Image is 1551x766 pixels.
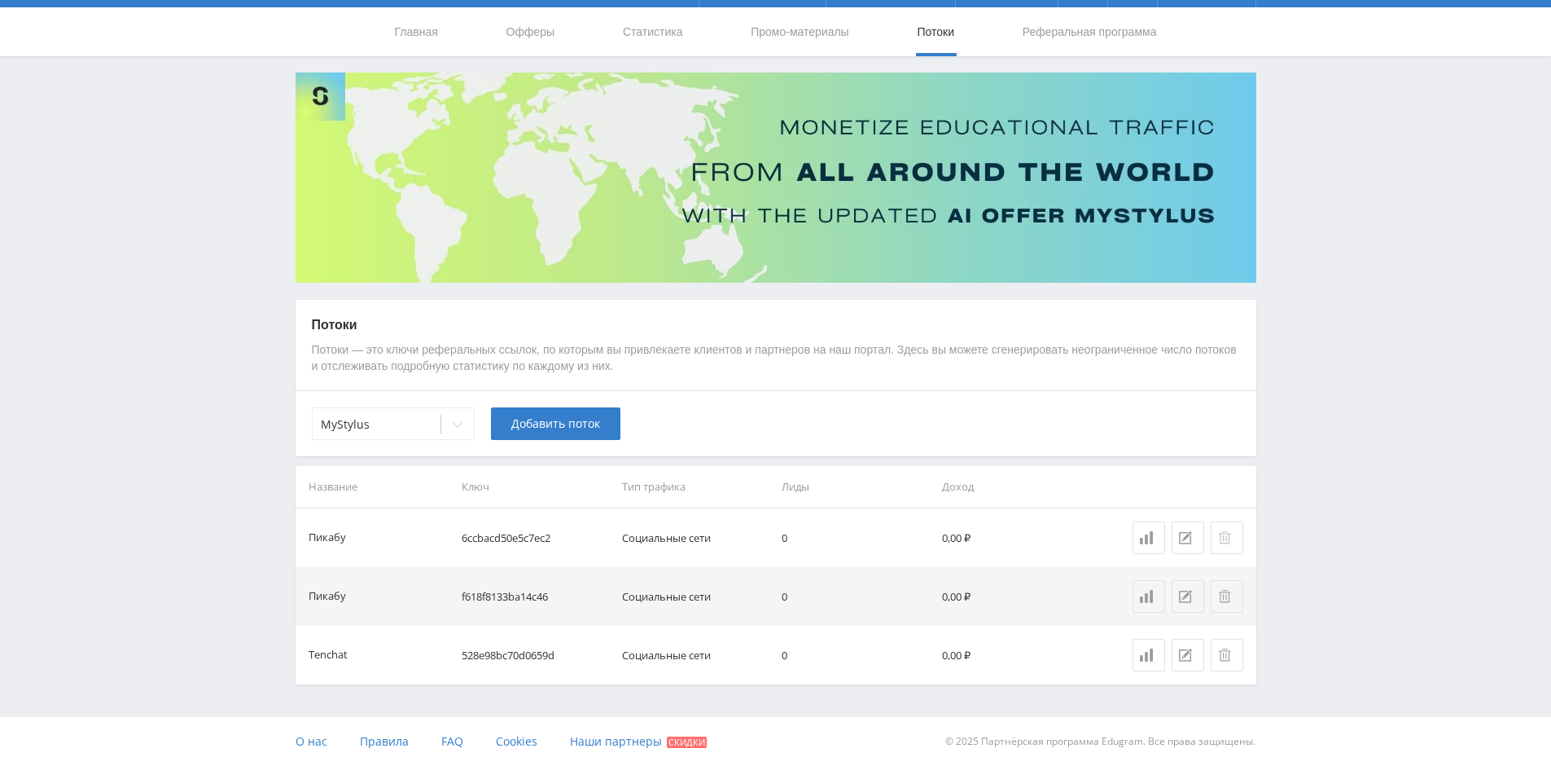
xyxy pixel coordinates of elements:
span: Cookies [496,733,537,749]
td: Социальные сети [616,567,776,626]
span: FAQ [441,733,463,749]
a: Промо-материалы [749,7,850,56]
th: Ключ [455,466,616,508]
a: Статистика [1133,580,1165,613]
div: © 2025 Партнёрская программа Edugram. Все права защищены. [783,717,1255,766]
td: Социальные сети [616,508,776,567]
th: Лиды [775,466,935,508]
div: Пикабу [309,529,346,548]
td: 0,00 ₽ [935,567,1096,626]
button: Редактировать [1172,580,1204,613]
a: О нас [296,717,327,766]
td: 0,00 ₽ [935,626,1096,685]
p: Потоки — это ключи реферальных ссылок, по которым вы привлекаете клиентов и партнеров на наш порт... [312,342,1240,374]
td: 528e98bc70d0659d [455,626,616,685]
a: Потоки [915,7,956,56]
span: Наши партнеры [570,733,662,749]
a: Правила [360,717,409,766]
td: 0,00 ₽ [935,508,1096,567]
span: Скидки [667,737,707,748]
button: Добавить поток [491,407,620,440]
button: Удалить [1211,522,1243,554]
span: Добавить поток [511,417,600,430]
button: Редактировать [1172,522,1204,554]
a: Статистика [1133,639,1165,671]
td: 6ccbacd50e5c7ec2 [455,508,616,567]
td: 0 [775,626,935,685]
td: 0 [775,567,935,626]
a: Наши партнеры Скидки [570,717,707,766]
td: Социальные сети [616,626,776,685]
th: Тип трафика [616,466,776,508]
a: Офферы [505,7,557,56]
a: Реферальная программа [1021,7,1159,56]
th: Название [296,466,456,508]
a: Статистика [621,7,685,56]
img: Banner [296,73,1256,283]
a: Cookies [496,717,537,766]
button: Удалить [1211,580,1243,613]
div: Пикабу [309,588,346,606]
p: Потоки [312,316,1240,334]
div: Tenchat [309,646,348,665]
td: f618f8133ba14c46 [455,567,616,626]
a: Главная [393,7,440,56]
a: Статистика [1133,522,1165,554]
span: О нас [296,733,327,749]
td: 0 [775,508,935,567]
button: Редактировать [1172,639,1204,671]
button: Удалить [1211,639,1243,671]
a: FAQ [441,717,463,766]
th: Доход [935,466,1096,508]
span: Правила [360,733,409,749]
